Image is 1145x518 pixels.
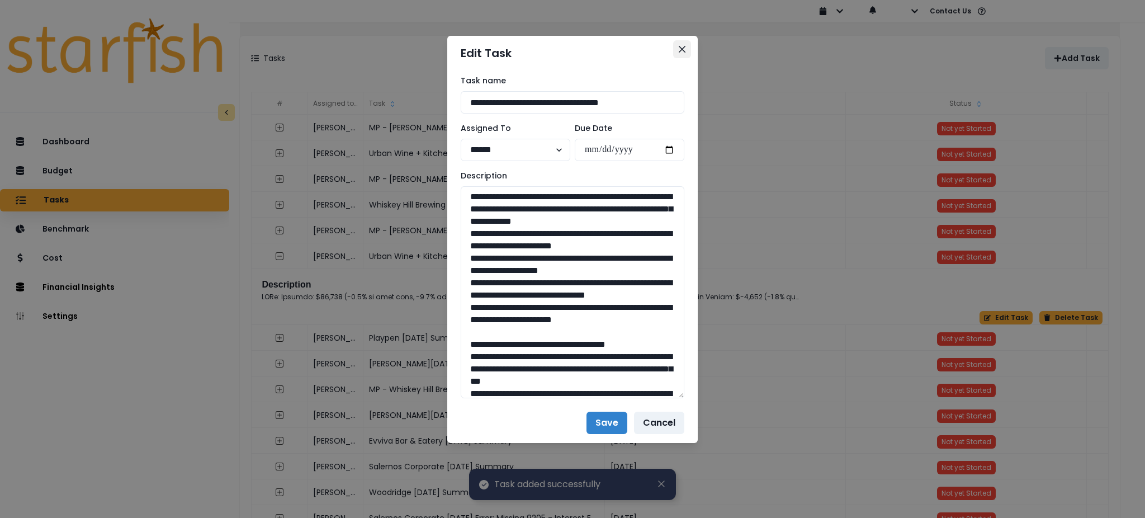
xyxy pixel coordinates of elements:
label: Description [461,170,678,182]
header: Edit Task [447,36,698,70]
label: Due Date [575,123,678,134]
button: Cancel [634,412,684,434]
button: Close [673,40,691,58]
button: Save [586,412,627,434]
label: Assigned To [461,123,564,134]
label: Task name [461,75,678,87]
